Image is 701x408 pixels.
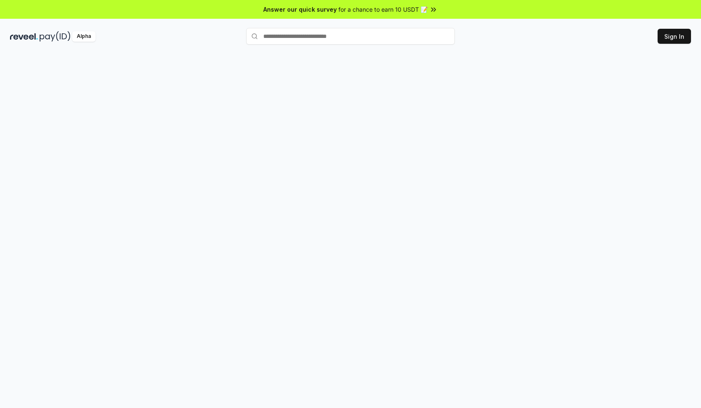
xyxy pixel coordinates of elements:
[40,31,71,42] img: pay_id
[72,31,96,42] div: Alpha
[263,5,337,14] span: Answer our quick survey
[338,5,428,14] span: for a chance to earn 10 USDT 📝
[10,31,38,42] img: reveel_dark
[658,29,691,44] button: Sign In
